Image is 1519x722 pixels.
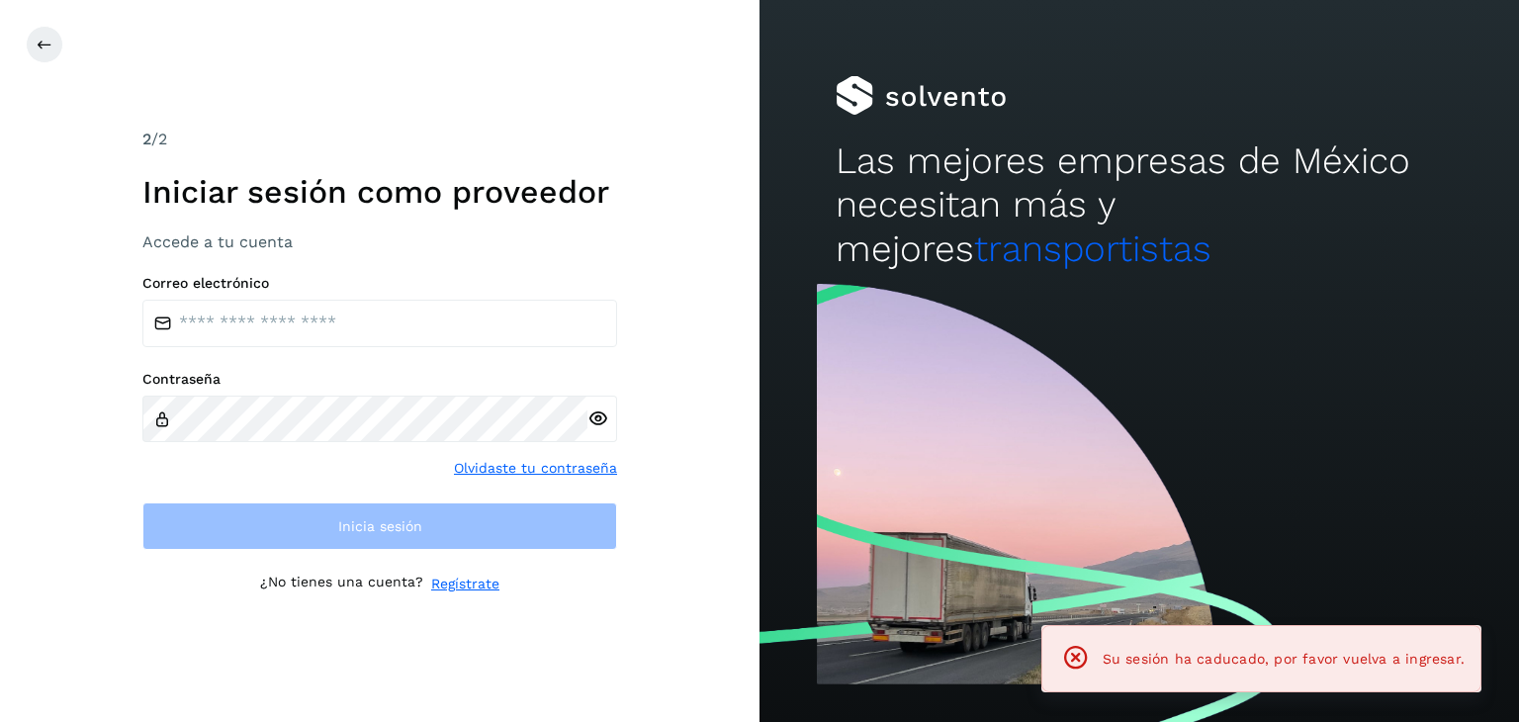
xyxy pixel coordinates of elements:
span: 2 [142,130,151,148]
a: Regístrate [431,574,499,594]
label: Correo electrónico [142,275,617,292]
a: Olvidaste tu contraseña [454,458,617,479]
span: Su sesión ha caducado, por favor vuelva a ingresar. [1103,651,1465,667]
button: Inicia sesión [142,502,617,550]
div: /2 [142,128,617,151]
p: ¿No tienes una cuenta? [260,574,423,594]
span: Inicia sesión [338,519,422,533]
span: transportistas [974,227,1211,270]
h2: Las mejores empresas de México necesitan más y mejores [836,139,1443,271]
h3: Accede a tu cuenta [142,232,617,251]
label: Contraseña [142,371,617,388]
h1: Iniciar sesión como proveedor [142,173,617,211]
